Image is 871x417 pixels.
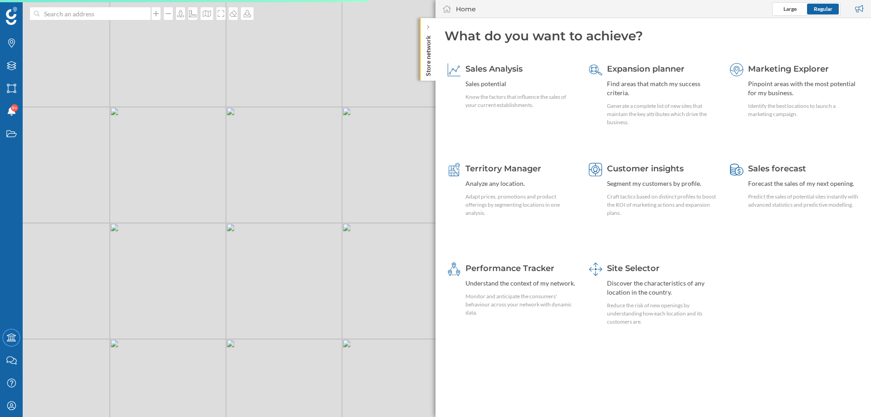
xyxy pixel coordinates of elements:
img: customer-intelligence.svg [589,163,602,176]
span: Territory Manager [465,164,541,174]
div: Generate a complete list of new sites that maintain the key attributes which drive the business. [607,102,718,126]
img: Geoblink Logo [6,7,17,25]
div: Monitor and anticipate the consumers' behaviour across your network with dynamic data. [465,292,577,317]
div: Know the factors that influence the sales of your current establishments. [465,93,577,109]
img: sales-explainer.svg [447,63,461,77]
div: Find areas that match my success criteria. [607,79,718,97]
div: Adapt prices, promotions and product offerings by segmenting locations in one analysis. [465,193,577,217]
div: Reduce the risk of new openings by understanding how each location and its customers are. [607,301,718,326]
span: Marketing Explorer [748,64,829,74]
span: Performance Tracker [465,263,554,273]
div: What do you want to achieve? [445,27,862,44]
img: dashboards-manager.svg [589,262,602,276]
span: Expansion planner [607,64,685,74]
div: Analyze any location. [465,179,577,188]
span: Site Selector [607,263,660,273]
div: Sales potential [465,79,577,88]
span: Sales forecast [748,164,806,174]
span: Regular [814,5,832,12]
div: Discover the characteristics of any location in the country. [607,279,718,297]
div: Pinpoint areas with the most potential for my business. [748,79,859,97]
span: Customer insights [607,164,684,174]
span: Sales Analysis [465,64,523,74]
div: Identify the best locations to launch a marketing campaign. [748,102,859,118]
img: explorer.svg [730,63,744,77]
div: Segment my customers by profile. [607,179,718,188]
img: territory-manager.svg [447,163,461,176]
div: Home [456,5,476,14]
div: Predict the sales of potential sites instantly with advanced statistics and predictive modelling. [748,193,859,209]
img: search-areas.svg [589,63,602,77]
span: 9+ [12,103,17,112]
div: Understand the context of my network. [465,279,577,288]
span: Large [783,5,797,12]
div: Craft tactics based on distinct profiles to boost the ROI of marketing actions and expansion plans. [607,193,718,217]
img: sales-forecast.svg [730,163,744,176]
p: Store network [424,32,433,76]
img: monitoring-360.svg [447,262,461,276]
div: Forecast the sales of my next opening. [748,179,859,188]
